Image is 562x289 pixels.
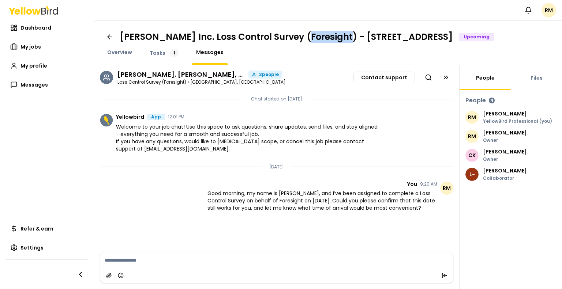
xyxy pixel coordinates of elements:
span: Dashboard [20,24,51,31]
p: [PERSON_NAME] [483,130,527,135]
a: My profile [6,58,88,73]
a: People [472,74,499,81]
a: Overview [103,49,136,56]
span: RM [542,3,556,18]
p: YellowBird Professional (you) [483,119,552,123]
span: RM [465,130,479,143]
time: 9:20 AM [420,182,437,186]
p: [PERSON_NAME] [483,149,527,154]
a: Dashboard [6,20,88,35]
div: App [147,114,165,120]
p: Loss Control Survey (Foresight) • [GEOGRAPHIC_DATA], [GEOGRAPHIC_DATA] [117,80,286,84]
span: Yellowbird [116,114,144,119]
span: L- [465,168,479,181]
p: [PERSON_NAME] [483,168,527,173]
div: Chat messages [94,90,459,252]
button: Contact support [353,72,415,83]
a: Refer & earn [6,221,88,236]
span: Good morning, my name is [PERSON_NAME], and I’ve been assigned to complete a Loss Control Survey ... [207,190,437,212]
div: Upcoming [459,33,494,41]
span: CK [465,149,479,162]
a: Messages [192,49,228,56]
span: Refer & earn [20,225,53,232]
h3: Ricardo Macias, Cody Kelly, Luis Gordon -Fiano [117,71,246,78]
span: Settings [20,244,44,251]
p: Collaborator [483,176,527,180]
div: 1 [170,49,179,57]
h3: People [465,96,486,105]
span: You [407,182,417,187]
p: Owner [483,157,527,161]
p: Owner [483,138,527,142]
div: 4 [489,98,495,103]
a: Settings [6,240,88,255]
p: [DATE] [269,164,284,170]
p: [PERSON_NAME] [483,111,552,116]
span: 3 people [259,72,279,77]
span: RM [440,182,453,195]
time: 12:01 PM [168,115,184,119]
span: Messages [20,81,48,88]
span: Messages [196,49,224,56]
span: Tasks [150,49,165,57]
a: Messages [6,77,88,92]
span: Overview [107,49,132,56]
h1: [PERSON_NAME] Inc. Loss Control Survey (Foresight) - [STREET_ADDRESS] [120,31,453,43]
p: Chat started on [DATE] [251,96,302,102]
a: Tasks1 [145,49,183,57]
span: RM [465,111,479,124]
a: Files [526,74,547,81]
span: My jobs [20,43,41,50]
span: Welcome to your job chat! Use this space to ask questions, share updates, send files, and stay al... [116,123,381,152]
a: My jobs [6,39,88,54]
span: My profile [20,62,47,69]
